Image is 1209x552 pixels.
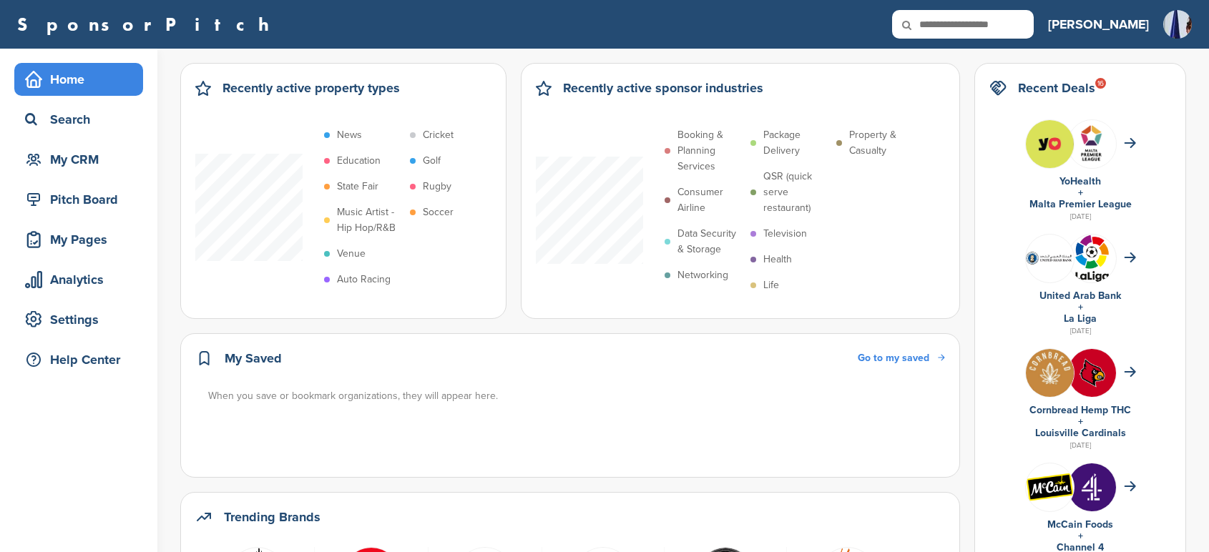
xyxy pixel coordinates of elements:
[1026,120,1074,168] img: 525644331 17898828333253369 2166898335964047711 n
[858,350,945,366] a: Go to my saved
[1059,175,1101,187] a: YoHealth
[1078,415,1083,428] a: +
[1029,198,1132,210] a: Malta Premier League
[677,267,728,283] p: Networking
[1047,518,1113,531] a: McCain Foods
[763,226,807,242] p: Television
[17,15,278,34] a: SponsorPitch
[14,303,143,336] a: Settings
[1048,14,1149,34] h3: [PERSON_NAME]
[21,267,143,292] div: Analytics
[677,226,743,257] p: Data Security & Storage
[337,179,378,194] p: State Fair
[1029,404,1131,416] a: Cornbread Hemp THC
[14,263,143,296] a: Analytics
[1018,78,1095,98] h2: Recent Deals
[14,143,143,176] a: My CRM
[849,127,915,159] p: Property & Casualty
[763,169,829,216] p: QSR (quick serve restaurant)
[14,63,143,96] a: Home
[14,223,143,256] a: My Pages
[224,507,320,527] h2: Trending Brands
[222,78,400,98] h2: Recently active property types
[989,439,1171,452] div: [DATE]
[1026,251,1074,265] img: Data
[1068,349,1116,397] img: Ophy wkc 400x400
[21,107,143,132] div: Search
[677,127,743,174] p: Booking & Planning Services
[989,210,1171,223] div: [DATE]
[423,179,451,194] p: Rugby
[1068,463,1116,511] img: Ctknvhwm 400x400
[14,103,143,136] a: Search
[337,204,403,236] p: Music Artist - Hip Hop/R&B
[14,343,143,376] a: Help Center
[1068,120,1116,168] img: Group 244
[21,66,143,92] div: Home
[337,272,391,287] p: Auto Racing
[21,147,143,172] div: My CRM
[1035,427,1126,439] a: Louisville Cardinals
[763,127,829,159] p: Package Delivery
[225,348,282,368] h2: My Saved
[21,187,143,212] div: Pitch Board
[989,325,1171,337] div: [DATE]
[1026,473,1074,501] img: Open uri20141112 50798 1gyzy02
[858,352,929,364] span: Go to my saved
[337,246,366,262] p: Venue
[1064,312,1097,325] a: La Liga
[563,78,763,98] h2: Recently active sponsor industries
[21,227,143,252] div: My Pages
[337,153,381,169] p: Education
[1078,530,1083,542] a: +
[337,127,362,143] p: News
[21,307,143,332] div: Settings
[763,277,779,293] p: Life
[1068,235,1116,282] img: Laliga logo
[677,184,743,216] p: Consumer Airline
[1078,187,1083,199] a: +
[423,127,454,143] p: Cricket
[1095,78,1106,89] div: 16
[1048,9,1149,40] a: [PERSON_NAME]
[1039,290,1121,302] a: United Arab Bank
[423,204,454,220] p: Soccer
[21,347,143,373] div: Help Center
[763,252,792,267] p: Health
[208,388,946,404] div: When you save or bookmark organizations, they will appear here.
[1026,349,1074,397] img: 6eae1oa 400x400
[14,183,143,216] a: Pitch Board
[1078,301,1083,313] a: +
[423,153,441,169] p: Golf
